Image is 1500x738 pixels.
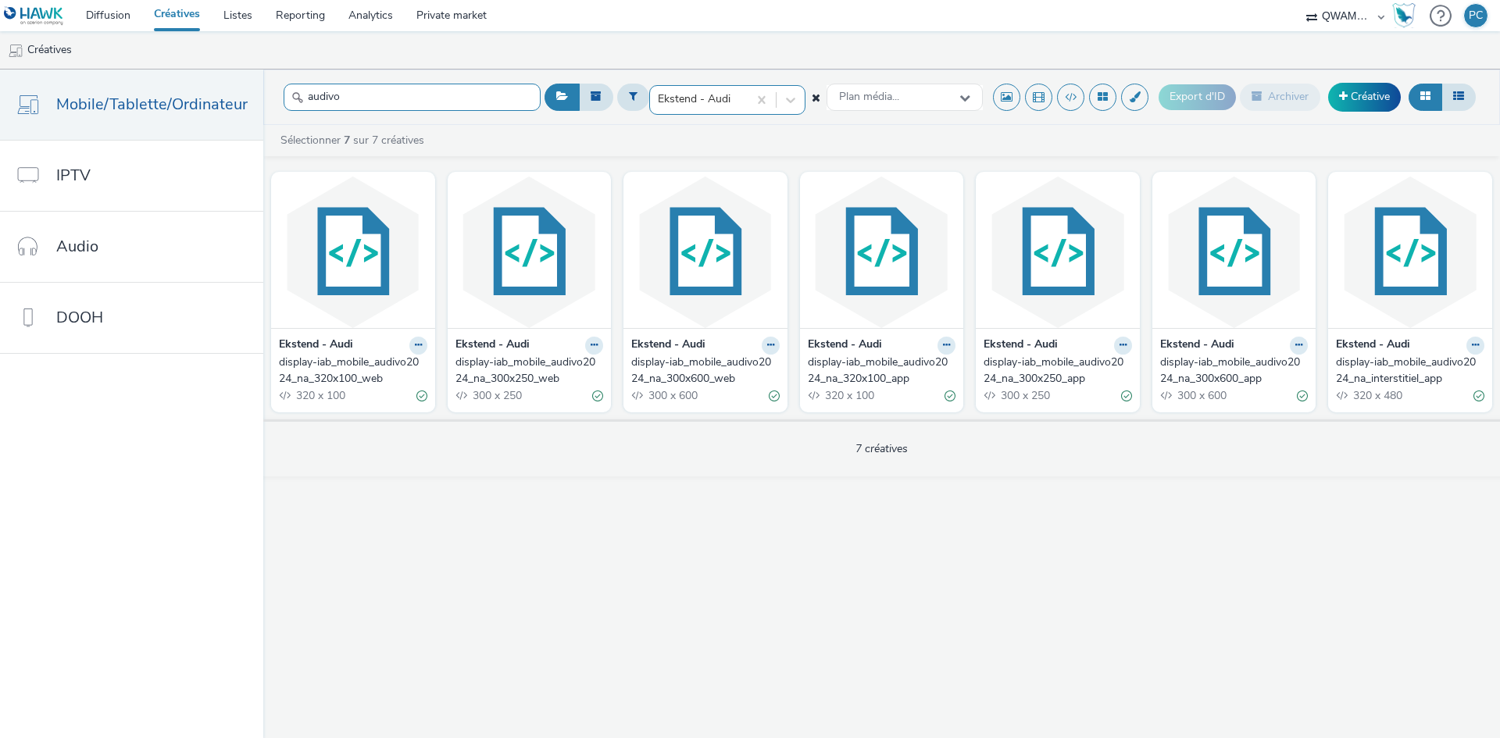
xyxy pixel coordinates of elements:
span: 300 x 600 [1176,388,1227,403]
a: Sélectionner sur 7 créatives [279,133,430,148]
a: display-iab_mobile_audivo2024_na_interstitiel_app [1336,355,1484,387]
div: Valide [1473,388,1484,405]
div: Valide [769,388,780,405]
button: Liste [1441,84,1476,110]
a: Hawk Academy [1392,3,1422,28]
div: display-iab_mobile_audivo2024_na_300x250_web [455,355,598,387]
div: Valide [1121,388,1132,405]
strong: Ekstend - Audi [1336,337,1410,355]
img: undefined Logo [4,6,64,26]
strong: Ekstend - Audi [1160,337,1234,355]
button: Grille [1409,84,1442,110]
button: Archiver [1240,84,1320,110]
img: Hawk Academy [1392,3,1416,28]
a: display-iab_mobile_audivo2024_na_300x600_app [1160,355,1309,387]
img: display-iab_mobile_audivo2024_na_300x250_web visual [452,176,608,328]
span: 320 x 100 [823,388,874,403]
button: Export d'ID [1159,84,1236,109]
img: display-iab_mobile_audivo2024_na_300x600_app visual [1156,176,1312,328]
div: Valide [945,388,955,405]
a: display-iab_mobile_audivo2024_na_320x100_app [808,355,956,387]
img: mobile [8,43,23,59]
strong: Ekstend - Audi [808,337,882,355]
span: IPTV [56,164,91,187]
a: Créative [1328,83,1401,111]
div: Valide [592,388,603,405]
span: Plan média... [839,91,899,104]
strong: Ekstend - Audi [984,337,1058,355]
a: display-iab_mobile_audivo2024_na_300x600_web [631,355,780,387]
div: display-iab_mobile_audivo2024_na_320x100_web [279,355,421,387]
img: display-iab_mobile_audivo2024_na_300x250_app visual [980,176,1136,328]
span: 300 x 250 [999,388,1050,403]
strong: Ekstend - Audi [631,337,705,355]
div: display-iab_mobile_audivo2024_na_interstitiel_app [1336,355,1478,387]
span: 300 x 250 [471,388,522,403]
span: DOOH [56,306,103,329]
img: display-iab_mobile_audivo2024_na_interstitiel_app visual [1332,176,1488,328]
span: Mobile/Tablette/Ordinateur [56,93,248,116]
input: Rechercher... [284,84,541,111]
div: Valide [416,388,427,405]
span: 320 x 100 [295,388,345,403]
img: display-iab_mobile_audivo2024_na_320x100_web visual [275,176,431,328]
img: display-iab_mobile_audivo2024_na_300x600_web visual [627,176,784,328]
span: Audio [56,235,98,258]
span: 300 x 600 [647,388,698,403]
div: PC [1469,4,1483,27]
strong: 7 [344,133,350,148]
a: display-iab_mobile_audivo2024_na_320x100_web [279,355,427,387]
img: display-iab_mobile_audivo2024_na_320x100_app visual [804,176,960,328]
a: display-iab_mobile_audivo2024_na_300x250_app [984,355,1132,387]
a: display-iab_mobile_audivo2024_na_300x250_web [455,355,604,387]
div: display-iab_mobile_audivo2024_na_300x600_web [631,355,773,387]
strong: Ekstend - Audi [455,337,530,355]
strong: Ekstend - Audi [279,337,353,355]
div: display-iab_mobile_audivo2024_na_320x100_app [808,355,950,387]
span: 7 créatives [855,441,908,456]
div: Valide [1297,388,1308,405]
div: display-iab_mobile_audivo2024_na_300x600_app [1160,355,1302,387]
div: display-iab_mobile_audivo2024_na_300x250_app [984,355,1126,387]
span: 320 x 480 [1352,388,1402,403]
